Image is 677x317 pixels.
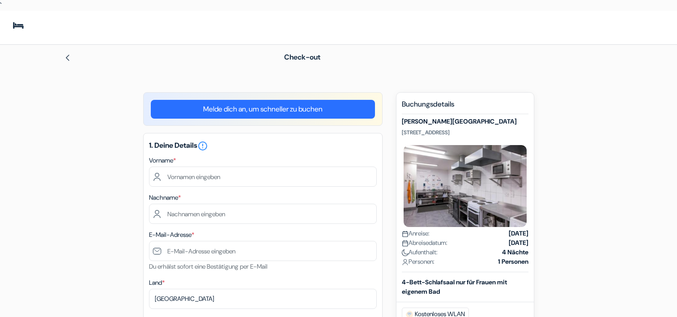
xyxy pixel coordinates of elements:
img: user_icon.svg [402,259,409,266]
label: Land [149,278,165,287]
strong: 4 Nächte [502,248,528,257]
b: 4-Bett-Schlafsaal nur für Frauen mit eigenem Bad [402,278,507,296]
i: error_outline [197,141,208,151]
img: calendar.svg [402,231,409,237]
img: left_arrow.svg [64,54,71,61]
strong: [DATE] [509,238,528,248]
span: Personen: [402,257,434,266]
input: E-Mail-Adresse eingeben [149,241,377,261]
h5: Buchungsdetails [402,100,528,114]
a: error_outline [197,141,208,150]
label: E-Mail-Adresse [149,230,194,240]
h5: [PERSON_NAME][GEOGRAPHIC_DATA] [402,118,528,125]
input: Nachnamen eingeben [149,204,377,224]
label: Nachname [149,193,181,202]
span: Aufenthalt: [402,248,438,257]
strong: [DATE] [509,229,528,238]
a: Melde dich an, um schneller zu buchen [151,100,375,119]
label: Vorname [149,156,176,165]
span: Anreise: [402,229,430,238]
strong: 1 Personen [498,257,528,266]
p: [STREET_ADDRESS] [402,129,528,136]
small: Du erhälst sofort eine Bestätigung per E-Mail [149,262,268,270]
img: moon.svg [402,249,409,256]
img: Jugendherbergen.com [11,18,118,37]
h5: 1. Deine Details [149,141,377,151]
span: Abreisedatum: [402,238,447,248]
span: Check-out [284,52,320,62]
input: Vornamen eingeben [149,167,377,187]
img: calendar.svg [402,240,409,247]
